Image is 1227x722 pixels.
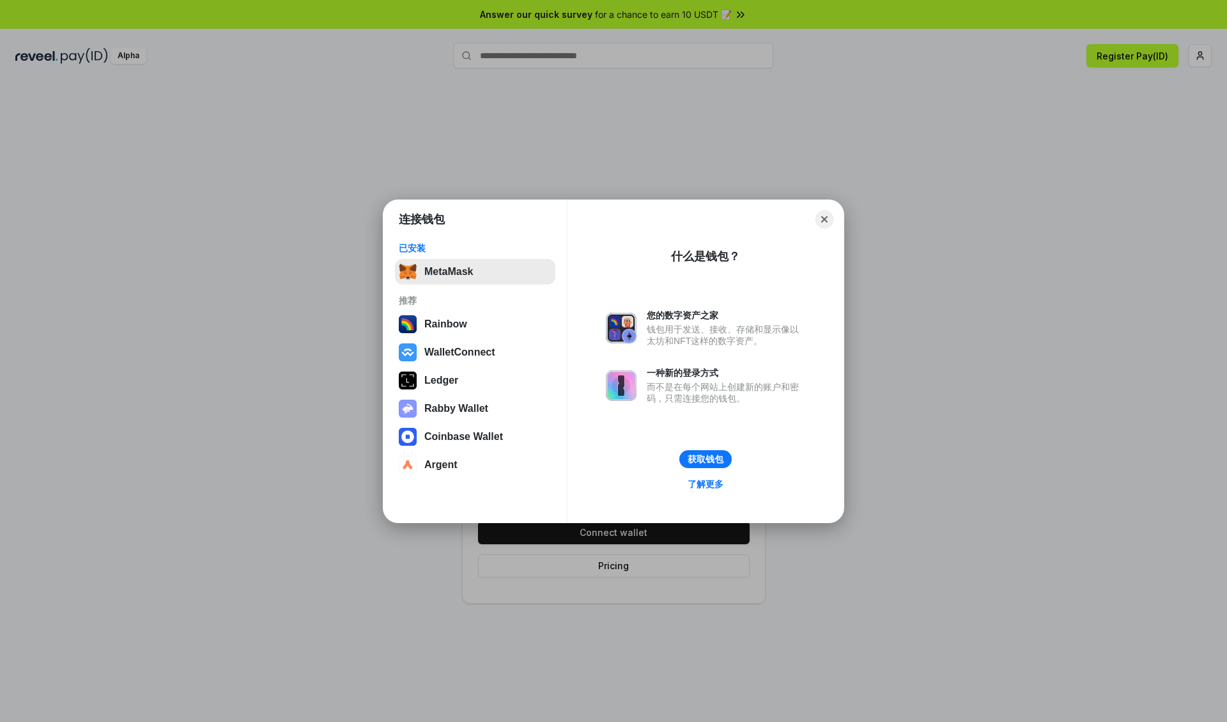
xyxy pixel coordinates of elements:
[399,428,417,446] img: svg+xml,%3Csvg%20width%3D%2228%22%20height%3D%2228%22%20viewBox%3D%220%200%2028%2028%22%20fill%3D...
[395,368,555,393] button: Ledger
[424,266,473,278] div: MetaMask
[399,400,417,418] img: svg+xml,%3Csvg%20xmlns%3D%22http%3A%2F%2Fwww.w3.org%2F2000%2Fsvg%22%20fill%3D%22none%22%20viewBox...
[395,424,555,450] button: Coinbase Wallet
[399,212,445,227] h1: 连接钱包
[671,249,740,264] div: 什么是钱包？
[688,478,723,490] div: 了解更多
[647,381,805,404] div: 而不是在每个网站上创建新的账户和密码，只需连接您的钱包。
[399,315,417,333] img: svg+xml,%3Csvg%20width%3D%22120%22%20height%3D%22120%22%20viewBox%3D%220%200%20120%20120%22%20fil...
[647,310,805,321] div: 您的数字资产之家
[424,459,458,471] div: Argent
[815,210,833,228] button: Close
[399,242,552,254] div: 已安装
[606,313,637,343] img: svg+xml,%3Csvg%20xmlns%3D%22http%3A%2F%2Fwww.w3.org%2F2000%2Fsvg%22%20fill%3D%22none%22%20viewBox...
[647,324,805,347] div: 钱包用于发送、接收、存储和显示像以太坊和NFT这样的数字资产。
[395,452,555,478] button: Argent
[424,375,458,386] div: Ledger
[399,343,417,361] img: svg+xml,%3Csvg%20width%3D%2228%22%20height%3D%2228%22%20viewBox%3D%220%200%2028%2028%22%20fill%3D...
[395,340,555,365] button: WalletConnect
[399,295,552,306] div: 推荐
[424,403,488,414] div: Rabby Wallet
[647,367,805,379] div: 一种新的登录方式
[424,347,495,358] div: WalletConnect
[424,431,503,443] div: Coinbase Wallet
[688,453,723,465] div: 获取钱包
[399,372,417,389] img: svg+xml,%3Csvg%20xmlns%3D%22http%3A%2F%2Fwww.w3.org%2F2000%2Fsvg%22%20width%3D%2228%22%20height%3...
[679,450,732,468] button: 获取钱包
[399,263,417,281] img: svg+xml,%3Csvg%20fill%3D%22none%22%20height%3D%2233%22%20viewBox%3D%220%200%2035%2033%22%20width%...
[680,476,731,492] a: 了解更多
[395,396,555,421] button: Rabby Wallet
[399,456,417,474] img: svg+xml,%3Csvg%20width%3D%2228%22%20height%3D%2228%22%20viewBox%3D%220%200%2028%2028%22%20fill%3D...
[395,259,555,285] button: MetaMask
[395,311,555,337] button: Rainbow
[606,370,637,401] img: svg+xml,%3Csvg%20xmlns%3D%22http%3A%2F%2Fwww.w3.org%2F2000%2Fsvg%22%20fill%3D%22none%22%20viewBox...
[424,318,467,330] div: Rainbow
